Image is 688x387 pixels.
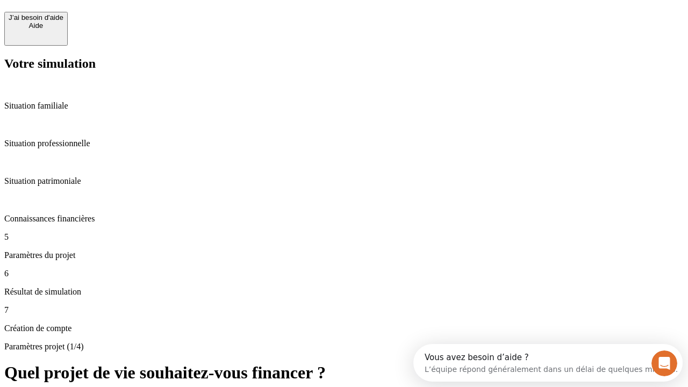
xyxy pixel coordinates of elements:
[413,344,683,382] iframe: Intercom live chat discovery launcher
[4,176,684,186] p: Situation patrimoniale
[4,232,684,242] p: 5
[4,342,684,352] p: Paramètres projet (1/4)
[9,21,63,30] div: Aide
[4,269,684,278] p: 6
[4,12,68,46] button: J’ai besoin d'aideAide
[9,13,63,21] div: J’ai besoin d'aide
[4,139,684,148] p: Situation professionnelle
[4,250,684,260] p: Paramètres du projet
[4,101,684,111] p: Situation familiale
[4,324,684,333] p: Création de compte
[651,350,677,376] iframe: Intercom live chat
[11,9,264,18] div: Vous avez besoin d’aide ?
[4,4,296,34] div: Ouvrir le Messenger Intercom
[4,305,684,315] p: 7
[4,363,684,383] h1: Quel projet de vie souhaitez-vous financer ?
[11,18,264,29] div: L’équipe répond généralement dans un délai de quelques minutes.
[4,56,684,71] h2: Votre simulation
[4,287,684,297] p: Résultat de simulation
[4,214,684,224] p: Connaissances financières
